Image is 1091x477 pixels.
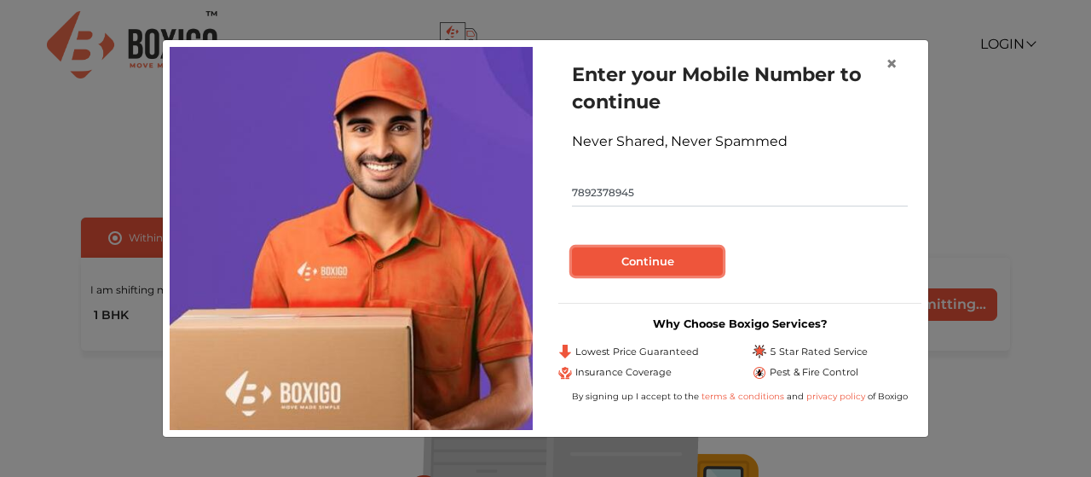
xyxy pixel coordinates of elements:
input: Mobile No [572,179,908,207]
h1: Enter your Mobile Number to continue [572,61,908,115]
span: Pest & Fire Control [770,365,858,380]
span: × [886,51,898,76]
a: privacy policy [804,391,868,402]
div: Never Shared, Never Spammed [572,131,908,152]
img: relocation-img [170,47,533,429]
span: Insurance Coverage [575,365,672,380]
button: Continue [572,247,723,276]
span: 5 Star Rated Service [770,345,868,359]
button: Close [872,40,911,88]
div: By signing up I accept to the and of Boxigo [558,390,921,403]
span: Lowest Price Guaranteed [575,345,699,359]
h3: Why Choose Boxigo Services? [558,317,921,330]
a: terms & conditions [701,391,787,402]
